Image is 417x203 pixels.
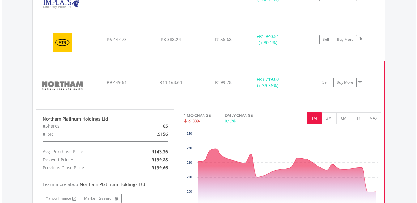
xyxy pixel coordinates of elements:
span: 0.13% [225,118,236,124]
div: Delayed Price* [38,156,128,164]
div: Learn more about [43,181,168,188]
div: + (+ 39.36%) [245,76,291,89]
button: 6M [336,112,351,124]
text: 220 [187,161,192,164]
span: -9.38% [188,118,200,124]
div: .9156 [128,130,172,138]
span: R156.68 [215,36,232,42]
a: Buy More [333,78,357,87]
div: Avg. Purchase Price [38,148,128,156]
text: 230 [187,146,192,150]
a: Sell [319,35,332,44]
text: 200 [187,190,192,193]
div: + (+ 30.1%) [245,33,291,46]
div: Previous Close Price [38,164,128,172]
a: Yahoo Finance [43,194,79,203]
span: R143.36 [151,149,168,154]
div: Northam Platinum Holdings Ltd [43,116,168,122]
span: R8 388.24 [161,36,181,42]
img: EQU.ZA.NPH.png [36,69,89,102]
button: 3M [321,112,337,124]
div: 65 [128,122,172,130]
text: 210 [187,176,192,179]
button: 1M [307,112,322,124]
span: Northam Platinum Holdings Ltd [80,181,145,187]
span: R13 168.63 [160,79,182,85]
div: DAILY CHANGE [225,112,274,118]
span: R3 719.02 [259,76,279,82]
button: MAX [366,112,381,124]
div: 1 MO CHANGE [184,112,211,118]
span: R9 449.61 [107,79,127,85]
img: EQU.ZA.MTN.png [36,26,89,59]
span: R199.88 [151,157,168,163]
button: 1Y [351,112,366,124]
span: R1 940.51 [259,33,279,39]
div: #FSR [38,130,128,138]
a: Market Research [81,194,122,203]
a: Sell [319,78,332,87]
span: R199.66 [151,165,168,171]
text: 240 [187,132,192,135]
span: R199.78 [215,79,232,85]
span: R6 447.73 [107,36,127,42]
a: Buy More [334,35,357,44]
div: #Shares [38,122,128,130]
